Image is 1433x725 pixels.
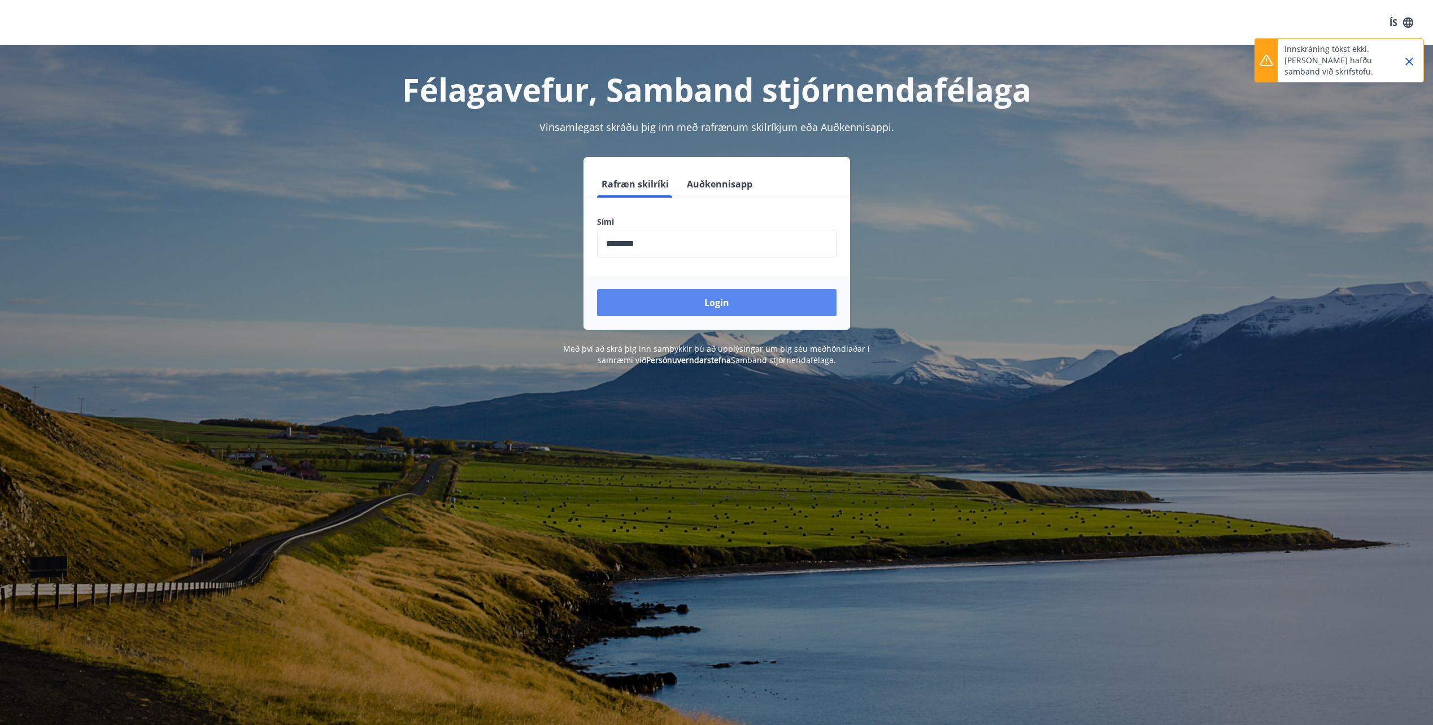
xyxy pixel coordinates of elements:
[324,68,1110,111] h1: Félagavefur, Samband stjórnendafélaga
[597,171,673,198] button: Rafræn skilríki
[682,171,757,198] button: Auðkennisapp
[597,289,837,316] button: Login
[646,355,731,365] a: Persónuverndarstefna
[539,120,894,134] span: Vinsamlegast skráðu þig inn með rafrænum skilríkjum eða Auðkennisappi.
[563,343,870,365] span: Með því að skrá þig inn samþykkir þú að upplýsingar um þig séu meðhöndlaðar í samræmi við Samband...
[1400,52,1419,71] button: Close
[597,216,837,228] label: Sími
[1383,12,1419,33] button: ÍS
[1284,43,1384,77] p: Innskráning tókst ekki. [PERSON_NAME] hafðu samband við skrifstofu.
